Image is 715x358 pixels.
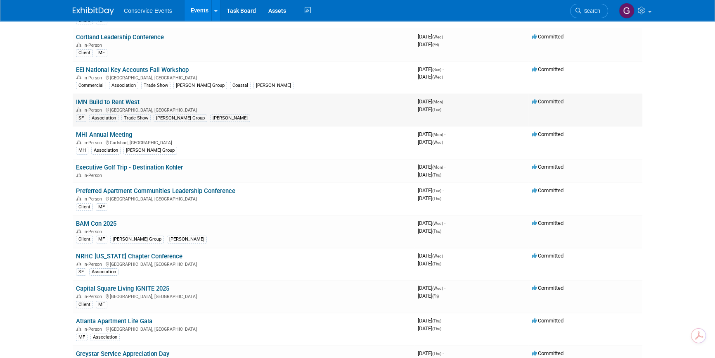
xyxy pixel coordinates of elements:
a: Capital Square Living IGNITE 2025 [76,285,169,292]
span: - [444,164,445,170]
span: (Thu) [432,262,441,266]
span: Committed [532,253,563,259]
span: Committed [532,220,563,226]
span: [DATE] [418,285,445,291]
a: MHI Annual Meeting [76,131,132,138]
a: Search [570,4,608,18]
div: MF [96,49,107,57]
span: Conservice Events [124,7,172,14]
span: (Thu) [432,173,441,177]
span: [DATE] [418,350,444,356]
div: Association [90,334,120,341]
span: - [443,350,444,356]
span: Search [581,8,600,14]
span: (Mon) [432,100,443,104]
div: MF [96,203,107,211]
div: Association [91,147,121,154]
span: - [444,98,445,105]
span: [DATE] [418,228,441,234]
span: - [443,317,444,324]
span: [DATE] [418,293,439,299]
span: [DATE] [418,41,439,48]
div: [GEOGRAPHIC_DATA], [GEOGRAPHIC_DATA] [76,325,411,332]
span: [DATE] [418,74,443,80]
span: [DATE] [418,164,445,170]
span: Committed [532,131,563,137]
span: - [444,131,445,137]
span: - [444,285,445,291]
a: Greystar Service Appreciation Day [76,350,169,358]
span: In-Person [83,327,104,332]
span: Committed [532,350,563,356]
div: [GEOGRAPHIC_DATA], [GEOGRAPHIC_DATA] [76,106,411,113]
span: (Thu) [432,327,441,331]
div: Client [76,203,93,211]
span: In-Person [83,107,104,113]
img: In-Person Event [76,140,81,144]
span: [DATE] [418,33,445,40]
span: In-Person [83,262,104,267]
span: Committed [532,98,563,105]
div: Client [76,301,93,308]
a: BAM Con 2025 [76,220,116,227]
img: In-Person Event [76,43,81,47]
div: Trade Show [141,82,170,89]
span: (Thu) [432,351,441,356]
span: [DATE] [418,139,443,145]
img: ExhibitDay [73,7,114,15]
a: Cortland Leadership Conference [76,33,164,41]
span: In-Person [83,75,104,81]
div: [PERSON_NAME] Group [154,115,207,122]
a: EEI National Key Accounts Fall Workshop [76,66,189,74]
div: MF [96,236,107,243]
img: In-Person Event [76,173,81,177]
span: In-Person [83,294,104,299]
span: (Mon) [432,165,443,169]
span: [DATE] [418,325,441,332]
span: Committed [532,285,563,291]
img: In-Person Event [76,294,81,298]
img: In-Person Event [76,327,81,331]
div: Client [76,236,93,243]
span: - [444,220,445,226]
span: - [443,66,444,72]
a: NRHC [US_STATE] Chapter Conference [76,253,182,260]
span: (Sun) [432,67,441,72]
div: [PERSON_NAME] [253,82,294,89]
span: (Wed) [432,254,443,258]
span: [DATE] [418,106,441,112]
div: SF [76,268,86,276]
div: [GEOGRAPHIC_DATA], [GEOGRAPHIC_DATA] [76,195,411,202]
img: In-Person Event [76,196,81,200]
span: In-Person [83,140,104,146]
span: (Fri) [432,43,439,47]
span: [DATE] [418,98,445,105]
span: [DATE] [418,253,445,259]
a: Preferred Apartment Communities Leadership Conference [76,187,235,195]
span: In-Person [83,229,104,234]
div: [GEOGRAPHIC_DATA], [GEOGRAPHIC_DATA] [76,260,411,267]
span: (Wed) [432,140,443,145]
span: - [444,33,445,40]
div: MF [96,301,107,308]
span: [DATE] [418,187,444,193]
div: [PERSON_NAME] Group [123,147,177,154]
a: Atlanta Apartment Life Gala [76,317,152,325]
img: In-Person Event [76,229,81,233]
div: Coastal [230,82,251,89]
span: (Wed) [432,35,443,39]
span: [DATE] [418,131,445,137]
span: In-Person [83,43,104,48]
span: - [443,187,444,193]
span: (Thu) [432,229,441,234]
div: Association [109,82,138,89]
div: [PERSON_NAME] Group [173,82,227,89]
span: [DATE] [418,317,444,324]
span: (Thu) [432,196,441,201]
span: (Thu) [432,319,441,323]
span: (Tue) [432,107,441,112]
a: IMN Build to Rent West [76,98,140,106]
span: (Mon) [432,132,443,137]
span: (Wed) [432,286,443,291]
span: [DATE] [418,172,441,178]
